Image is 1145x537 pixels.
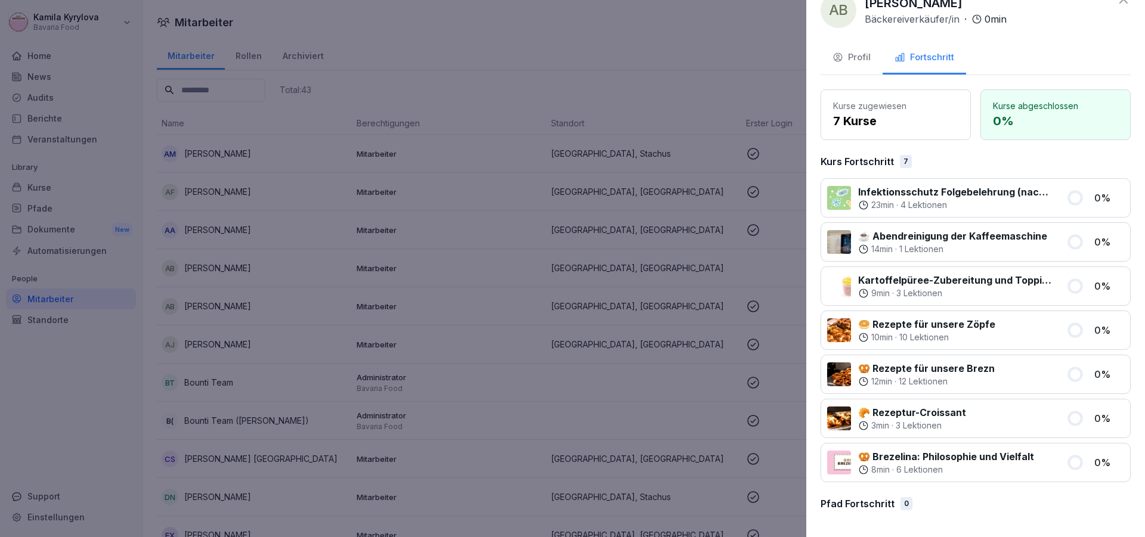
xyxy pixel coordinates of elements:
p: Kurs Fortschritt [821,154,894,169]
p: ☕ Abendreinigung der Kaffeemaschine [858,229,1047,243]
button: Fortschritt [883,42,966,75]
p: 10 Lektionen [899,331,949,343]
p: 🥐 Rezeptur-Croissant [858,405,966,420]
p: 7 Kurse [833,112,958,130]
div: · [858,199,1052,211]
p: Kurse abgeschlossen [993,100,1118,112]
p: Pfad Fortschritt [821,496,895,511]
p: 10 min [871,331,893,343]
p: 0 % [1094,323,1124,337]
p: 3 Lektionen [896,420,942,432]
div: · [858,243,1047,255]
div: · [858,375,995,387]
p: 0 % [993,112,1118,130]
p: Bäckereiverkäufer/in [865,12,960,26]
div: · [858,420,966,432]
div: · [858,331,995,343]
p: Kartoffelpüree-Zubereitung und Toppings [858,273,1052,287]
p: 0 min [985,12,1007,26]
p: 8 min [871,464,890,476]
div: Fortschritt [895,51,954,64]
p: 1 Lektionen [899,243,943,255]
div: · [858,464,1034,476]
p: 12 min [871,375,892,387]
p: 12 Lektionen [899,375,948,387]
p: 🥨 Rezepte für unsere Brezn [858,361,995,375]
p: 🥯 Rezepte für unsere Zöpfe [858,317,995,331]
p: 0 % [1094,367,1124,381]
p: 23 min [871,199,894,211]
p: 6 Lektionen [896,464,943,476]
p: 3 Lektionen [896,287,942,299]
p: 0 % [1094,411,1124,426]
p: 14 min [871,243,893,255]
p: 0 % [1094,235,1124,249]
p: 0 % [1094,279,1124,293]
p: 3 min [871,420,889,432]
p: 9 min [871,287,890,299]
p: Infektionsschutz Folgebelehrung (nach §43 IfSG) [858,185,1052,199]
p: 4 Lektionen [900,199,947,211]
p: 0 % [1094,455,1124,470]
p: 0 % [1094,191,1124,205]
div: Profil [833,51,871,64]
p: Kurse zugewiesen [833,100,958,112]
button: Profil [821,42,883,75]
div: · [865,12,1007,26]
div: · [858,287,1052,299]
div: 7 [900,155,912,168]
p: 🥨 Brezelina: Philosophie und Vielfalt [858,449,1034,464]
div: 0 [900,497,912,510]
